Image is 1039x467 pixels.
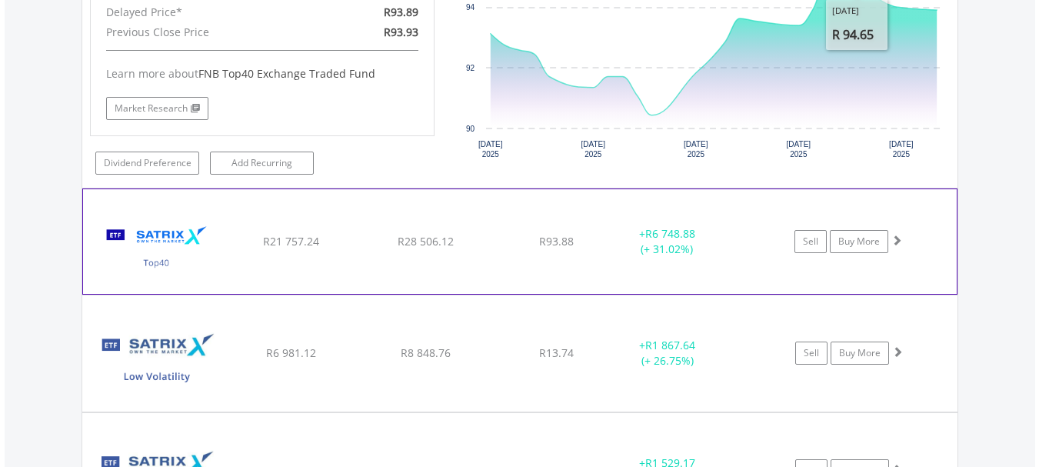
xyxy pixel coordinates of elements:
[466,64,475,72] text: 92
[95,152,199,175] a: Dividend Preference
[398,234,454,249] span: R28 506.12
[90,315,222,407] img: TFSA.STXLVL.png
[795,342,828,365] a: Sell
[401,345,451,360] span: R8 848.76
[478,140,503,158] text: [DATE] 2025
[889,140,914,158] text: [DATE] 2025
[384,5,418,19] span: R93.89
[198,66,375,81] span: FNB Top40 Exchange Traded Fund
[95,2,318,22] div: Delayed Price*
[263,234,319,249] span: R21 757.24
[106,97,208,120] a: Market Research
[684,140,708,158] text: [DATE] 2025
[610,338,726,369] div: + (+ 26.75%)
[95,22,318,42] div: Previous Close Price
[645,338,695,352] span: R1 867.64
[539,234,574,249] span: R93.88
[831,342,889,365] a: Buy More
[384,25,418,39] span: R93.93
[794,230,827,253] a: Sell
[786,140,811,158] text: [DATE] 2025
[91,208,223,290] img: TFSA.STX40.png
[266,345,316,360] span: R6 981.12
[466,3,475,12] text: 94
[106,66,418,82] div: Learn more about
[210,152,314,175] a: Add Recurring
[539,345,574,360] span: R13.74
[466,125,475,133] text: 90
[609,226,724,257] div: + (+ 31.02%)
[645,226,695,241] span: R6 748.88
[830,230,888,253] a: Buy More
[581,140,605,158] text: [DATE] 2025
